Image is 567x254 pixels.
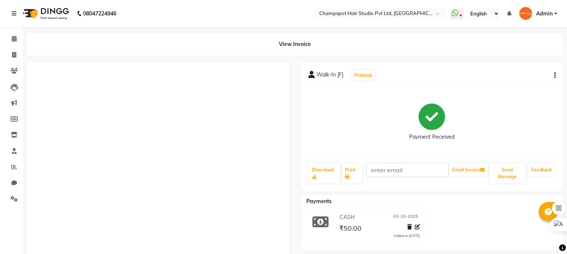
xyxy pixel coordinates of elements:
[528,164,555,176] a: Feedback
[306,198,332,205] span: Payments
[19,3,71,24] img: logo
[317,71,343,81] span: Walk-In [F]
[342,164,362,183] a: Print
[489,164,525,183] button: Send Message
[26,33,563,56] div: View Invoice
[449,164,488,176] button: Email Invoice
[536,10,553,18] span: Admin
[339,224,362,234] span: ₹50.00
[409,133,454,141] div: Payment Received
[340,213,355,221] span: CASH
[535,224,559,246] iframe: chat widget
[519,7,532,20] img: Admin
[366,163,449,177] input: enter email
[352,70,374,81] button: Prebook
[309,164,340,183] a: Download
[83,3,116,24] b: 08047224946
[393,213,418,221] span: 03-10-2025
[394,233,420,239] div: Added on [DATE]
